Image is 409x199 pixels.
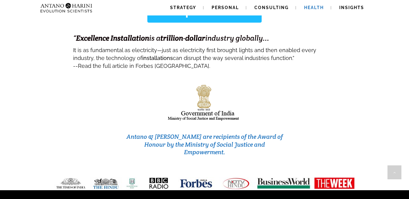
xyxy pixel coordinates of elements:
strong: trillion [160,33,183,43]
h3: Antano & [PERSON_NAME] are recipients of the Award of Honour by the Ministry of Social Justice an... [125,133,285,156]
span: “ is a - industry globally... [73,33,269,43]
strong: dollar [185,33,205,43]
strong: installations [142,55,173,61]
a: Read the full article in Forbes [GEOGRAPHIC_DATA]. [78,59,210,70]
span: Insights [339,5,364,10]
img: india-logo1 [167,83,242,122]
img: Media-Strip [49,177,360,190]
span: Health [304,5,324,10]
span: -- [73,63,78,69]
span: Personal [212,5,239,10]
strong: Excellence Installation [76,33,149,43]
span: Consulting [254,5,289,10]
span: It is as fundamental as electricity—just as electricity first brought lights and then enabled eve... [73,47,316,61]
span: Strategy [170,5,196,10]
span: Read the full article in Forbes [GEOGRAPHIC_DATA]. [78,63,210,69]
